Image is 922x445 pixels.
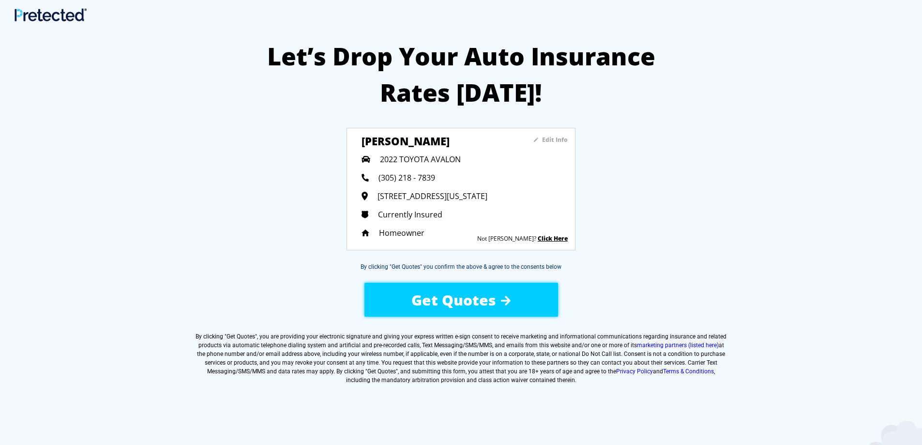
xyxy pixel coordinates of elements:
[195,332,727,384] label: By clicking " ", you are providing your electronic signature and giving your express written e-si...
[538,234,568,243] a: Click Here
[378,191,487,201] span: [STREET_ADDRESS][US_STATE]
[411,290,496,310] span: Get Quotes
[361,262,561,271] div: By clicking "Get Quotes" you confirm the above & agree to the consents below
[378,209,442,220] span: Currently Insured
[616,368,653,375] a: Privacy Policy
[378,172,435,183] span: (305) 218 - 7839
[227,333,255,340] span: Get Quotes
[477,234,536,243] sapn: Not [PERSON_NAME]?
[542,136,568,144] sapn: Edit Info
[15,8,87,21] img: Main Logo
[258,38,664,111] h2: Let’s Drop Your Auto Insurance Rates [DATE]!
[380,154,461,165] span: 2022 TOYOTA AVALON
[364,283,558,317] button: Get Quotes
[362,134,504,148] h3: [PERSON_NAME]
[663,368,714,375] a: Terms & Conditions
[379,228,424,238] span: Homeowner
[637,342,719,349] a: marketing partners (listed here)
